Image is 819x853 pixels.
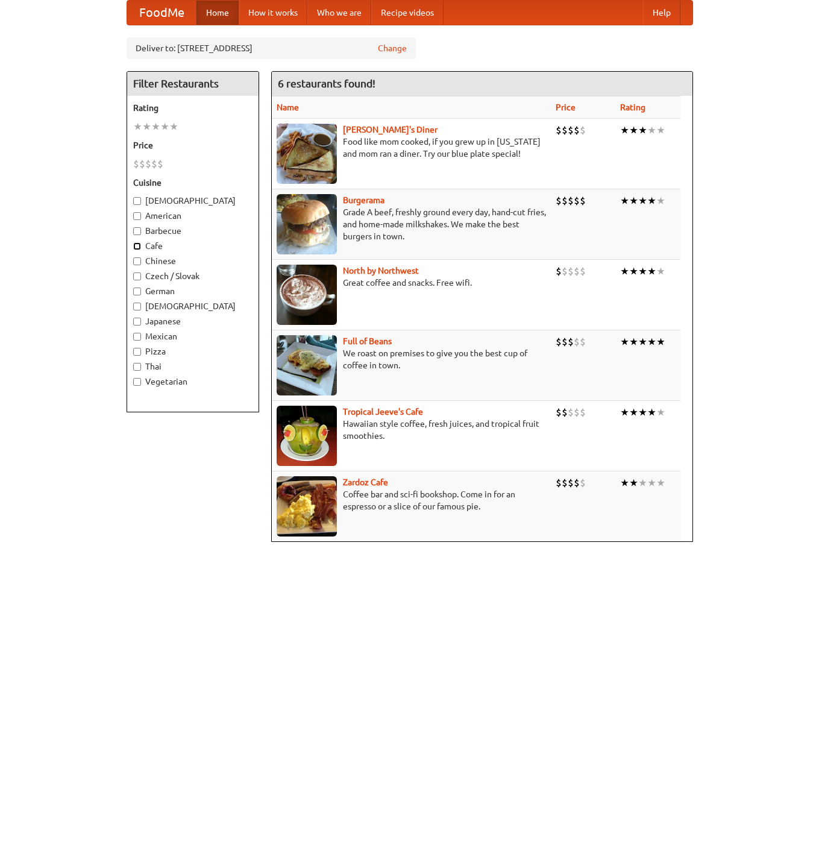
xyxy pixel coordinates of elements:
[656,124,665,137] li: ★
[133,345,253,357] label: Pizza
[562,194,568,207] li: $
[580,265,586,278] li: $
[139,157,145,171] li: $
[277,136,546,160] p: Food like mom cooked, if you grew up in [US_STATE] and mom ran a diner. Try our blue plate special!
[556,476,562,489] li: $
[133,360,253,373] label: Thai
[145,157,151,171] li: $
[574,406,580,419] li: $
[127,72,259,96] h4: Filter Restaurants
[343,195,384,205] a: Burgerama
[574,476,580,489] li: $
[343,336,392,346] a: Full of Beans
[239,1,307,25] a: How it works
[574,124,580,137] li: $
[133,120,142,133] li: ★
[620,335,629,348] li: ★
[562,124,568,137] li: $
[277,124,337,184] img: sallys.jpg
[133,197,141,205] input: [DEMOGRAPHIC_DATA]
[638,194,647,207] li: ★
[620,265,629,278] li: ★
[343,407,423,417] a: Tropical Jeeve's Cafe
[620,102,645,112] a: Rating
[277,418,546,442] p: Hawaiian style coffee, fresh juices, and tropical fruit smoothies.
[629,476,638,489] li: ★
[277,265,337,325] img: north.jpg
[277,102,299,112] a: Name
[620,476,629,489] li: ★
[556,406,562,419] li: $
[133,348,141,356] input: Pizza
[133,102,253,114] h5: Rating
[133,227,141,235] input: Barbecue
[151,120,160,133] li: ★
[151,157,157,171] li: $
[277,277,546,289] p: Great coffee and snacks. Free wifi.
[133,363,141,371] input: Thai
[142,120,151,133] li: ★
[580,476,586,489] li: $
[620,194,629,207] li: ★
[580,124,586,137] li: $
[371,1,444,25] a: Recipe videos
[277,206,546,242] p: Grade A beef, freshly ground every day, hand-cut fries, and home-made milkshakes. We make the bes...
[556,124,562,137] li: $
[647,335,656,348] li: ★
[133,257,141,265] input: Chinese
[133,212,141,220] input: American
[638,335,647,348] li: ★
[629,406,638,419] li: ★
[562,406,568,419] li: $
[638,476,647,489] li: ★
[562,335,568,348] li: $
[568,406,574,419] li: $
[620,124,629,137] li: ★
[133,333,141,341] input: Mexican
[277,406,337,466] img: jeeves.jpg
[556,335,562,348] li: $
[647,124,656,137] li: ★
[277,347,546,371] p: We roast on premises to give you the best cup of coffee in town.
[133,330,253,342] label: Mexican
[133,318,141,326] input: Japanese
[278,78,375,89] ng-pluralize: 6 restaurants found!
[133,378,141,386] input: Vegetarian
[133,242,141,250] input: Cafe
[568,335,574,348] li: $
[556,102,576,112] a: Price
[556,265,562,278] li: $
[568,124,574,137] li: $
[133,255,253,267] label: Chinese
[133,177,253,189] h5: Cuisine
[343,266,419,275] a: North by Northwest
[629,335,638,348] li: ★
[638,265,647,278] li: ★
[133,139,253,151] h5: Price
[343,125,438,134] a: [PERSON_NAME]'s Diner
[574,335,580,348] li: $
[656,406,665,419] li: ★
[133,157,139,171] li: $
[568,194,574,207] li: $
[307,1,371,25] a: Who we are
[127,1,196,25] a: FoodMe
[568,476,574,489] li: $
[133,272,141,280] input: Czech / Slovak
[647,476,656,489] li: ★
[580,406,586,419] li: $
[574,194,580,207] li: $
[133,300,253,312] label: [DEMOGRAPHIC_DATA]
[647,406,656,419] li: ★
[343,477,388,487] b: Zardoz Cafe
[196,1,239,25] a: Home
[127,37,416,59] div: Deliver to: [STREET_ADDRESS]
[656,265,665,278] li: ★
[656,335,665,348] li: ★
[133,303,141,310] input: [DEMOGRAPHIC_DATA]
[378,42,407,54] a: Change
